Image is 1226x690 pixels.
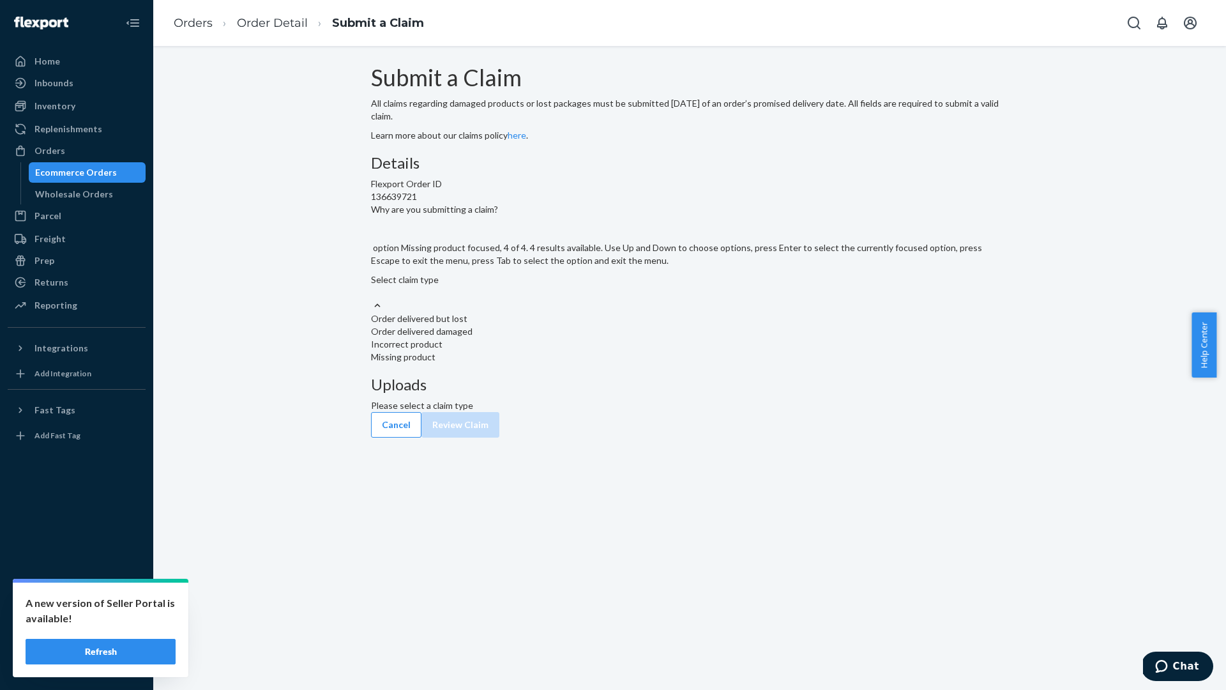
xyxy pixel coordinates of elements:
div: Flexport Order ID [371,178,1008,190]
div: Freight [34,233,66,245]
a: Ecommerce Orders [29,162,146,183]
p: Learn more about our claims policy . [371,129,1008,142]
button: Open account menu [1177,10,1203,36]
button: Refresh [26,639,176,664]
a: Add Fast Tag [8,425,146,446]
button: Help Center [1192,312,1216,378]
div: Fast Tags [34,404,75,417]
a: Orders [8,141,146,161]
div: Add Integration [34,368,91,379]
a: Wholesale Orders [29,184,146,204]
p: A new version of Seller Portal is available! [26,595,176,626]
div: Replenishments [34,123,102,135]
a: Parcel [8,206,146,226]
a: Help Center [8,632,146,653]
div: Returns [34,276,68,289]
div: Order delivered damaged [371,325,1008,338]
a: Replenishments [8,119,146,139]
h3: Uploads [371,376,1008,393]
button: Close Navigation [120,10,146,36]
img: Flexport logo [14,17,68,29]
ol: breadcrumbs [163,4,434,42]
div: Integrations [34,342,88,355]
div: Orders [34,144,65,157]
a: here [508,130,526,141]
p: option Missing product focused, 4 of 4. 4 results available. Use Up and Down to choose options, p... [371,241,1008,267]
div: Order delivered but lost [371,312,1008,325]
a: Prep [8,250,146,271]
div: Parcel [34,210,61,222]
iframe: Opens a widget where you can chat to one of our agents [1143,652,1213,684]
div: 136639721 [371,190,1008,203]
p: All claims regarding damaged products or lost packages must be submitted [DATE] of an order’s pro... [371,97,1008,123]
button: Open Search Box [1121,10,1147,36]
a: Home [8,51,146,72]
a: Reporting [8,295,146,316]
div: Inbounds [34,77,73,89]
button: Cancel [371,412,421,438]
a: Freight [8,229,146,249]
h1: Submit a Claim [371,65,1008,91]
div: Inventory [34,100,75,112]
button: Talk to Support [8,611,146,631]
div: Add Fast Tag [34,430,80,441]
a: Submit a Claim [332,16,424,30]
a: Add Integration [8,364,146,384]
div: Wholesale Orders [35,188,113,201]
button: Integrations [8,338,146,358]
button: Review Claim [421,412,499,438]
a: Settings [8,589,146,609]
button: Give Feedback [8,654,146,675]
h3: Details [371,155,1008,171]
p: Please select a claim type [371,399,1008,412]
button: Fast Tags [8,400,146,420]
div: Reporting [34,299,77,312]
div: Home [34,55,60,68]
div: Prep [34,254,54,267]
div: Select claim type [371,273,1008,286]
button: Open notifications [1149,10,1175,36]
p: Why are you submitting a claim? [371,203,1008,216]
a: Order Detail [237,16,308,30]
div: Incorrect product [371,338,1008,351]
a: Returns [8,272,146,293]
a: Orders [174,16,213,30]
div: Ecommerce Orders [35,166,117,179]
input: Why are you submitting a claim? option Missing product focused, 4 of 4. 4 results available. Use ... [371,286,372,299]
div: Missing product [371,351,1008,364]
a: Inventory [8,96,146,116]
a: Inbounds [8,73,146,93]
